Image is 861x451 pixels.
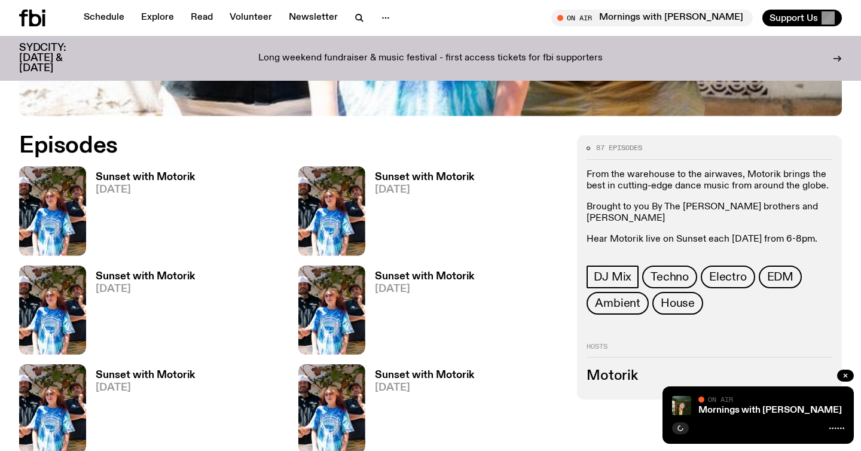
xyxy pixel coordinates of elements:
[375,383,474,393] span: [DATE]
[375,272,474,282] h3: Sunset with Motorik
[258,53,603,64] p: Long weekend fundraiser & music festival - first access tickets for fbi supporters
[96,383,195,393] span: [DATE]
[587,343,832,358] h2: Hosts
[365,172,474,255] a: Sunset with Motorik[DATE]
[587,370,832,383] h3: Motorik
[652,292,703,315] a: House
[96,172,195,182] h3: Sunset with Motorik
[698,406,842,415] a: Mornings with [PERSON_NAME]
[86,172,195,255] a: Sunset with Motorik[DATE]
[759,266,802,288] a: EDM
[587,202,832,224] p: Brought to you By The [PERSON_NAME] brothers and [PERSON_NAME]
[96,272,195,282] h3: Sunset with Motorik
[19,166,86,255] img: Andrew, Reenie, and Pat stand in a row, smiling at the camera, in dappled light with a vine leafe...
[651,270,689,284] span: Techno
[587,234,832,245] p: Hear Motorik live on Sunset each [DATE] from 6-8pm.
[587,169,832,192] p: From the warehouse to the airwaves, Motorik brings the best in cutting-edge dance music from arou...
[282,10,345,26] a: Newsletter
[762,10,842,26] button: Support Us
[767,270,793,284] span: EDM
[375,185,474,195] span: [DATE]
[375,172,474,182] h3: Sunset with Motorik
[19,43,96,74] h3: SYDCITY: [DATE] & [DATE]
[184,10,220,26] a: Read
[222,10,279,26] a: Volunteer
[661,297,695,310] span: House
[587,292,649,315] a: Ambient
[77,10,132,26] a: Schedule
[595,297,640,310] span: Ambient
[375,370,474,380] h3: Sunset with Motorik
[672,396,691,415] img: Freya smiles coyly as she poses for the image.
[298,266,365,355] img: Andrew, Reenie, and Pat stand in a row, smiling at the camera, in dappled light with a vine leafe...
[375,284,474,294] span: [DATE]
[96,185,195,195] span: [DATE]
[708,395,733,403] span: On Air
[701,266,755,288] a: Electro
[596,145,642,151] span: 87 episodes
[770,13,818,23] span: Support Us
[594,270,631,284] span: DJ Mix
[587,266,639,288] a: DJ Mix
[19,266,86,355] img: Andrew, Reenie, and Pat stand in a row, smiling at the camera, in dappled light with a vine leafe...
[96,370,195,380] h3: Sunset with Motorik
[134,10,181,26] a: Explore
[709,270,747,284] span: Electro
[365,272,474,355] a: Sunset with Motorik[DATE]
[96,284,195,294] span: [DATE]
[298,166,365,255] img: Andrew, Reenie, and Pat stand in a row, smiling at the camera, in dappled light with a vine leafe...
[86,272,195,355] a: Sunset with Motorik[DATE]
[642,266,697,288] a: Techno
[551,10,753,26] button: On AirMornings with [PERSON_NAME]
[19,135,563,157] h2: Episodes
